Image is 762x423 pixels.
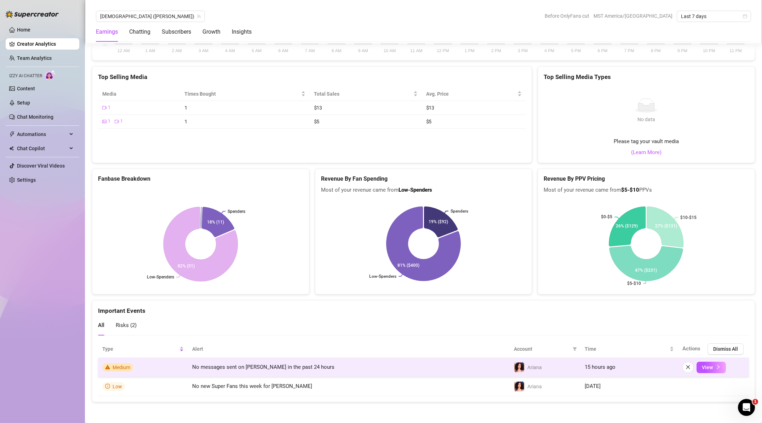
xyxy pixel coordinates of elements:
[686,365,691,370] span: close
[621,187,639,193] b: $5-$10
[321,175,526,183] h5: Revenue By Fan Spending
[17,129,67,140] span: Automations
[514,362,524,372] img: Ariana
[129,28,150,36] div: Chatting
[514,382,524,391] img: Ariana
[743,14,747,18] span: calendar
[113,384,122,389] span: Low
[184,118,187,125] span: 1
[202,28,220,36] div: Growth
[98,175,303,183] h5: Fanbase Breakdown
[594,11,672,21] span: MST America/[GEOGRAPHIC_DATA]
[9,73,42,79] span: Izzy AI Chatter
[682,345,700,352] span: Actions
[17,100,30,106] a: Setup
[314,90,412,98] span: Total Sales
[120,118,123,125] span: 1
[9,146,14,151] img: Chat Copilot
[102,119,107,124] span: picture
[98,72,526,82] div: Top Selling Media
[188,340,510,358] th: Alert
[527,384,542,389] span: Ariana
[310,87,422,101] th: Total Sales
[314,104,322,111] span: $13
[17,163,65,169] a: Discover Viral Videos
[108,118,110,125] span: 1
[544,186,749,194] span: Most of your revenue came from PPVs
[17,38,74,50] a: Creator Analytics
[162,28,191,36] div: Subscribers
[105,365,110,370] span: warning
[98,300,749,316] div: Important Events
[702,365,713,370] span: View
[544,175,749,183] h5: Revenue By PPV Pricing
[98,322,104,328] span: All
[116,322,137,328] span: Risks ( 2 )
[100,11,201,22] span: Ariana (arianaaimes)
[545,11,589,21] span: Before OnlyFans cut
[422,87,526,101] th: Avg. Price
[17,177,36,183] a: Settings
[108,104,110,111] span: 1
[399,187,432,193] b: Low-Spenders
[180,87,309,101] th: Times Bought
[681,11,747,22] span: Last 7 days
[6,11,59,18] img: logo-BBDzfeDw.svg
[571,344,578,354] span: filter
[314,118,319,125] span: $5
[232,28,252,36] div: Insights
[9,131,15,137] span: thunderbolt
[716,365,721,370] span: right
[197,14,201,18] span: team
[321,186,526,194] span: Most of your revenue came from
[697,362,726,373] button: View
[681,215,697,220] text: $10-$15
[631,148,661,157] a: (Learn More)
[98,87,180,101] th: Media
[369,274,396,279] text: Low-Spenders
[147,275,174,280] text: Low-Spenders
[614,137,679,146] span: Please tag your vault media
[585,383,601,389] span: [DATE]
[17,114,53,120] a: Chat Monitoring
[426,104,434,111] span: $13
[228,209,245,214] text: Spenders
[585,345,668,353] span: Time
[426,118,431,125] span: $5
[544,72,749,82] div: Top Selling Media Types
[184,104,187,111] span: 1
[17,143,67,154] span: Chat Copilot
[102,345,178,353] span: Type
[514,345,570,353] span: Account
[628,281,641,286] text: $5-$10
[426,90,516,98] span: Avg. Price
[192,364,334,370] span: No messages sent on [PERSON_NAME] in the past 24 hours
[102,106,107,110] span: video-camera
[573,347,577,351] span: filter
[105,384,110,389] span: info-circle
[585,364,615,370] span: 15 hours ago
[96,28,118,36] div: Earnings
[98,340,188,358] th: Type
[635,115,658,123] div: No data
[17,55,52,61] a: Team Analytics
[580,340,678,358] th: Time
[115,119,119,124] span: video-camera
[184,90,299,98] span: Times Bought
[707,343,744,355] button: Dismiss All
[752,399,758,405] span: 1
[45,70,56,80] img: AI Chatter
[17,86,35,91] a: Content
[17,27,30,33] a: Home
[601,215,613,220] text: $0-$5
[451,209,468,214] text: Spenders
[192,383,312,389] span: No new Super Fans this week for [PERSON_NAME]
[738,399,755,416] iframe: Intercom live chat
[527,365,542,370] span: Ariana
[113,365,130,370] span: Medium
[713,346,738,352] span: Dismiss All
